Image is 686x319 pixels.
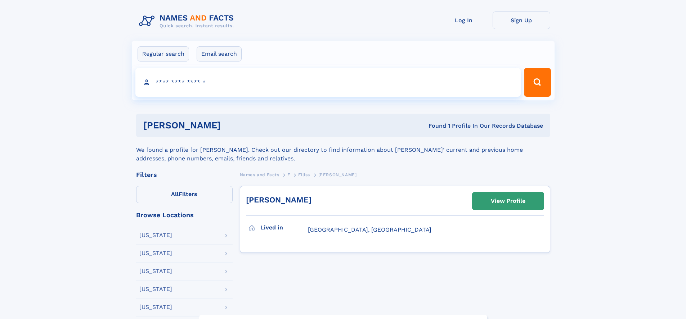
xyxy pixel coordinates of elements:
[139,286,172,292] div: [US_STATE]
[136,137,550,163] div: We found a profile for [PERSON_NAME]. Check out our directory to find information about [PERSON_N...
[136,172,233,178] div: Filters
[171,191,179,197] span: All
[298,170,310,179] a: Filiss
[318,172,357,177] span: [PERSON_NAME]
[524,68,551,97] button: Search Button
[472,192,544,210] a: View Profile
[139,268,172,274] div: [US_STATE]
[136,12,240,31] img: Logo Names and Facts
[324,122,543,130] div: Found 1 Profile In Our Records Database
[143,121,325,130] h1: [PERSON_NAME]
[139,232,172,238] div: [US_STATE]
[138,46,189,61] label: Regular search
[139,250,172,256] div: [US_STATE]
[435,12,493,29] a: Log In
[136,212,233,218] div: Browse Locations
[298,172,310,177] span: Filiss
[246,195,311,204] a: [PERSON_NAME]
[308,226,431,233] span: [GEOGRAPHIC_DATA], [GEOGRAPHIC_DATA]
[491,193,525,209] div: View Profile
[240,170,279,179] a: Names and Facts
[135,68,521,97] input: search input
[287,170,290,179] a: F
[136,186,233,203] label: Filters
[260,222,308,234] h3: Lived in
[287,172,290,177] span: F
[197,46,242,61] label: Email search
[139,304,172,310] div: [US_STATE]
[493,12,550,29] a: Sign Up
